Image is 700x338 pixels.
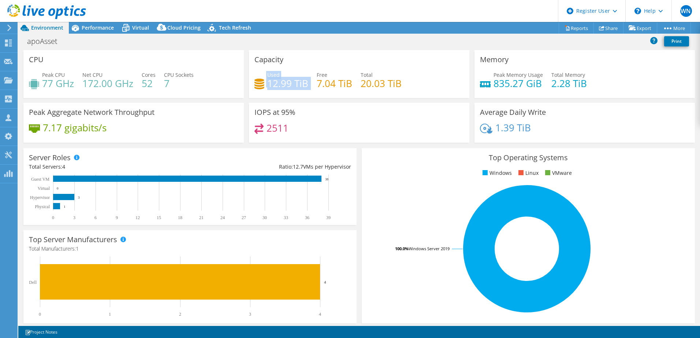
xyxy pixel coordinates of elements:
text: 21 [199,215,204,220]
span: Cores [142,71,156,78]
h4: 7.17 gigabits/s [43,124,107,132]
h3: Peak Aggregate Network Throughput [29,108,154,116]
li: Linux [517,169,539,177]
h4: 7 [164,79,194,87]
text: 3 [78,196,80,199]
h3: Average Daily Write [480,108,546,116]
a: Project Notes [20,327,63,337]
li: VMware [543,169,572,177]
text: 12 [135,215,140,220]
text: 4 [324,280,326,284]
text: 15 [157,215,161,220]
h4: 12.99 TiB [267,79,308,87]
span: Peak CPU [42,71,65,78]
tspan: Windows Server 2019 [409,246,450,251]
text: 24 [220,215,225,220]
text: 3 [249,312,251,317]
span: Free [317,71,327,78]
h3: Server Roles [29,154,71,162]
text: 0 [52,215,54,220]
text: 1 [109,312,111,317]
h4: 52 [142,79,156,87]
span: Total [361,71,373,78]
text: 0 [57,187,59,190]
h1: apoAsset [24,37,69,45]
h3: IOPS at 95% [254,108,295,116]
text: 6 [94,215,97,220]
div: Ratio: VMs per Hypervisor [190,163,351,171]
div: Total Servers: [29,163,190,171]
text: Physical [35,204,50,209]
h4: 172.00 GHz [82,79,133,87]
h4: 835.27 GiB [494,79,543,87]
h3: Top Server Manufacturers [29,236,117,244]
span: Virtual [132,24,149,31]
span: CPU Sockets [164,71,194,78]
text: 4 [319,312,321,317]
h3: Memory [480,56,509,64]
h3: Top Operating Systems [367,154,689,162]
svg: \n [634,8,641,14]
text: 2 [179,312,181,317]
text: 27 [242,215,246,220]
a: Export [623,22,657,34]
span: Cloud Pricing [167,24,201,31]
text: 36 [305,215,309,220]
h4: 77 GHz [42,79,74,87]
a: More [657,22,691,34]
span: Net CPU [82,71,103,78]
span: 4 [62,163,65,170]
a: Share [593,22,623,34]
h4: 20.03 TiB [361,79,402,87]
tspan: 100.0% [395,246,409,251]
h4: 2511 [267,124,288,132]
text: 9 [116,215,118,220]
text: Hypervisor [30,195,50,200]
h4: Total Manufacturers: [29,245,351,253]
span: Environment [31,24,63,31]
text: 18 [178,215,182,220]
a: Print [664,36,689,46]
text: 33 [284,215,288,220]
h3: CPU [29,56,44,64]
a: Reports [559,22,594,34]
li: Windows [481,169,512,177]
text: 3 [73,215,75,220]
text: 38 [325,177,329,181]
text: 1 [64,205,66,209]
text: Guest VM [31,177,49,182]
span: Performance [82,24,114,31]
text: 0 [39,312,41,317]
span: Total Memory [551,71,585,78]
span: Tech Refresh [219,24,251,31]
text: Dell [29,280,37,285]
h4: 7.04 TiB [317,79,352,87]
text: Virtual [38,186,50,191]
h4: 1.39 TiB [495,124,531,132]
text: 30 [262,215,267,220]
span: Peak Memory Usage [494,71,543,78]
span: 12.7 [293,163,303,170]
text: 39 [326,215,331,220]
span: Used [267,71,280,78]
span: WN [680,5,692,17]
span: 1 [76,245,79,252]
h4: 2.28 TiB [551,79,587,87]
h3: Capacity [254,56,283,64]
